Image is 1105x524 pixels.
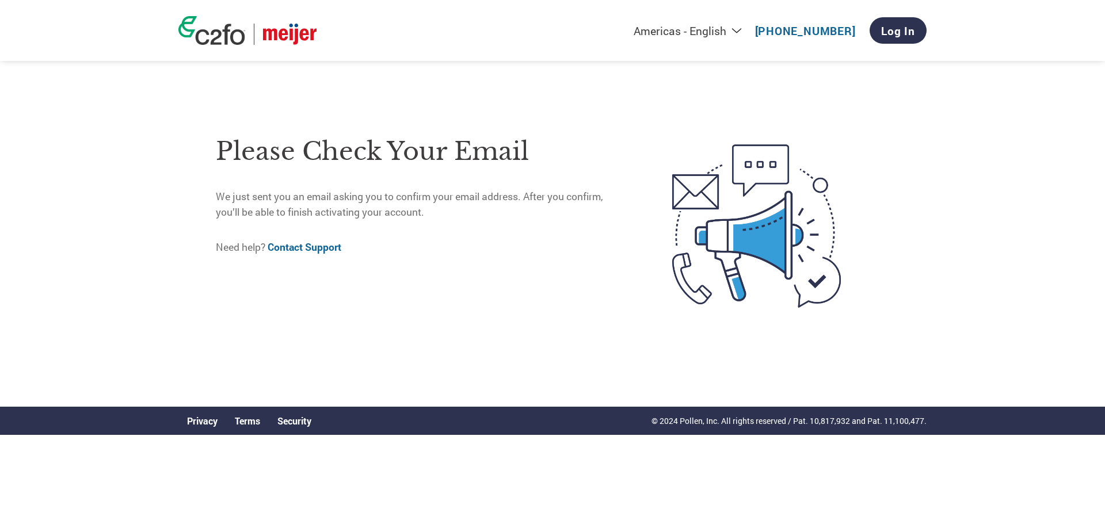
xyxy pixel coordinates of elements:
[263,24,317,45] img: Meijer
[235,415,260,427] a: Terms
[651,415,927,427] p: © 2024 Pollen, Inc. All rights reserved / Pat. 10,817,932 and Pat. 11,100,477.
[178,16,245,45] img: c2fo logo
[277,415,311,427] a: Security
[624,124,889,328] img: open-email
[870,17,927,44] a: Log In
[216,133,624,170] h1: Please check your email
[216,189,624,220] p: We just sent you an email asking you to confirm your email address. After you confirm, you’ll be ...
[268,240,341,254] a: Contact Support
[755,24,856,38] a: [PHONE_NUMBER]
[187,415,218,427] a: Privacy
[216,240,624,255] p: Need help?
